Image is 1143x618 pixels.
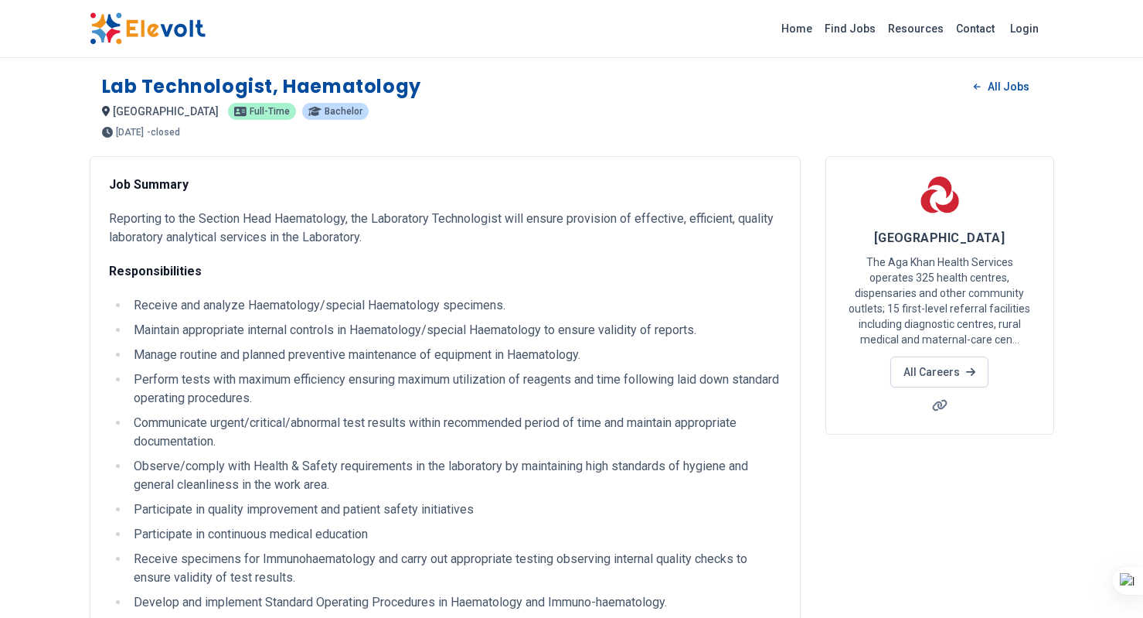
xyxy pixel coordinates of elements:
[950,16,1001,41] a: Contact
[874,230,1005,245] span: [GEOGRAPHIC_DATA]
[129,296,781,315] li: Receive and analyze Haematology/special Haematology specimens.
[890,357,988,388] a: All Careers
[129,457,781,494] li: Observe/comply with Health & Safety requirements in the laboratory by maintaining high standards ...
[129,370,781,408] li: Perform tests with maximum efficiency ensuring maximum utilization of reagents and time following...
[129,550,781,587] li: Receive specimens for Immunohaematology and carry out appropriate testing observing internal qual...
[129,593,781,612] li: Develop and implement Standard Operating Procedures in Haematology and Immuno-haematology.
[129,321,781,340] li: Maintain appropriate internal controls in Haematology/special Haematology to ensure validity of r...
[147,128,180,137] p: - closed
[845,254,1035,347] p: The Aga Khan Health Services operates 325 health centres, dispensaries and other community outlet...
[1001,13,1048,44] a: Login
[250,107,290,116] span: Full-time
[129,346,781,364] li: Manage routine and planned preventive maintenance of equipment in Haematology.
[882,16,950,41] a: Resources
[129,414,781,451] li: Communicate urgent/critical/abnormal test results within recommended period of time and maintain ...
[116,128,144,137] span: [DATE]
[129,525,781,544] li: Participate in continuous medical education
[961,75,1041,98] a: All Jobs
[109,264,202,278] strong: Responsibilities
[90,12,206,45] img: Elevolt
[109,210,781,247] p: Reporting to the Section Head Haematology, the Laboratory Technologist will ensure provision of e...
[102,74,421,99] h1: Lab Technologist, Haematology
[775,16,818,41] a: Home
[109,177,189,192] strong: Job Summary
[325,107,362,116] span: Bachelor
[920,176,959,214] img: Aga Khan Hospital
[129,500,781,519] li: Participate in quality improvement and patient safety initiatives
[113,105,219,118] span: [GEOGRAPHIC_DATA]
[818,16,882,41] a: Find Jobs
